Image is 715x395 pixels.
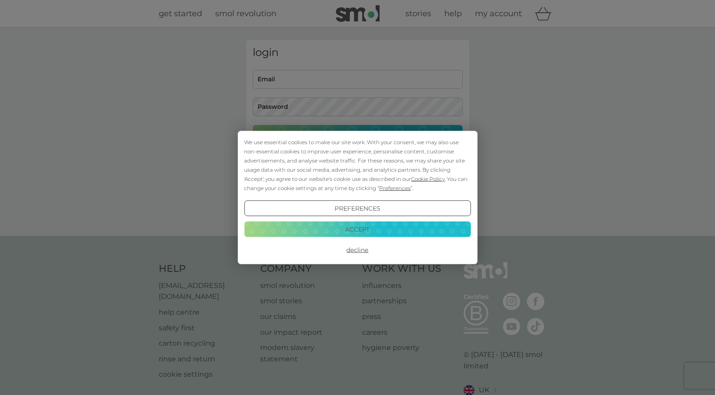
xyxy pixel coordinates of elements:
[244,201,471,216] button: Preferences
[244,221,471,237] button: Accept
[237,131,477,264] div: Cookie Consent Prompt
[244,242,471,258] button: Decline
[411,176,445,182] span: Cookie Policy
[244,138,471,193] div: We use essential cookies to make our site work. With your consent, we may also use non-essential ...
[379,185,411,191] span: Preferences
